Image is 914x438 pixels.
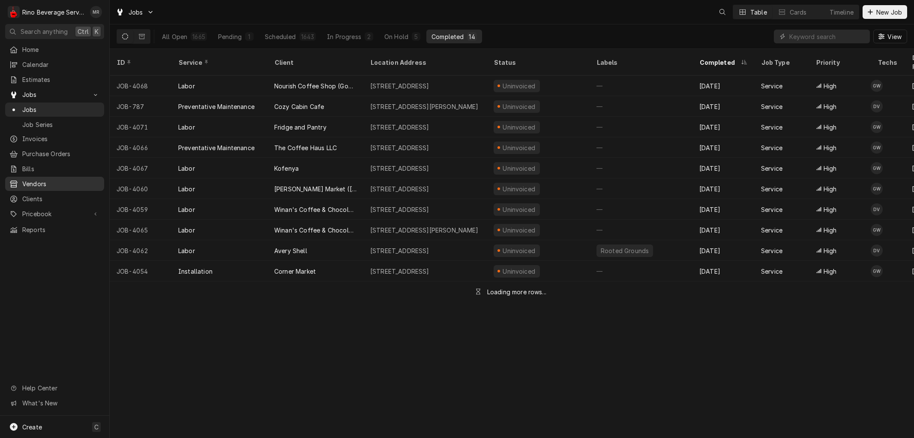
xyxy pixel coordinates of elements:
div: DV [871,245,883,257]
div: Graham Wick's Avatar [871,265,883,277]
div: Nourish Coffee Shop (Good [PERSON_NAME]) [274,82,357,91]
a: Go to What's New [5,396,104,410]
div: [DATE] [692,178,754,199]
span: High [824,226,837,235]
span: Pricebook [22,209,87,218]
div: Graham Wick's Avatar [871,183,883,195]
div: GW [871,162,883,174]
a: Calendar [5,57,104,72]
div: [STREET_ADDRESS] [370,205,429,214]
div: Graham Wick's Avatar [871,224,883,236]
div: DV [871,203,883,215]
div: ID [117,58,163,67]
div: Graham Wick's Avatar [871,162,883,174]
div: 14 [469,32,475,41]
div: On Hold [384,32,408,41]
div: Uninvoiced [502,123,536,132]
div: 1 [247,32,252,41]
a: Vendors [5,177,104,191]
input: Keyword search [789,30,866,43]
span: K [95,27,99,36]
div: Graham Wick's Avatar [871,121,883,133]
div: R [8,6,20,18]
span: Jobs [22,90,87,99]
div: — [590,261,692,281]
a: Go to Help Center [5,381,104,395]
span: View [886,32,903,41]
div: JOB-4059 [110,199,171,220]
span: Clients [22,194,100,203]
div: Service [761,205,782,214]
div: In Progress [327,32,361,41]
div: JOB-4071 [110,117,171,137]
span: Help Center [22,384,99,393]
div: JOB-4068 [110,76,171,96]
a: Bills [5,162,104,176]
a: Jobs [5,103,104,117]
div: Dane Vagedes's Avatar [871,203,883,215]
button: Open search [716,5,729,19]
a: Go to Jobs [5,88,104,102]
div: Service [761,267,782,276]
div: Loading more rows... [487,287,546,296]
div: Corner Market [274,267,316,276]
button: New Job [863,5,907,19]
div: [STREET_ADDRESS] [370,246,429,255]
div: [PERSON_NAME] Market ([GEOGRAPHIC_DATA]) [274,184,357,193]
a: Reports [5,223,104,237]
div: JOB-4062 [110,240,171,261]
div: Status [494,58,581,67]
span: Jobs [129,8,143,17]
div: Uninvoiced [502,205,536,214]
span: C [94,423,99,432]
div: Kofenya [274,164,299,173]
div: [STREET_ADDRESS] [370,267,429,276]
div: Uninvoiced [502,102,536,111]
div: — [590,117,692,137]
span: Vendors [22,179,100,188]
div: GW [871,224,883,236]
span: High [824,205,837,214]
span: Estimates [22,75,100,84]
div: [DATE] [692,158,754,178]
div: [DATE] [692,220,754,240]
div: Service [761,246,782,255]
div: Labels [596,58,686,67]
span: High [824,184,837,193]
div: Timeline [830,8,854,17]
div: 5 [414,32,419,41]
span: Create [22,423,42,431]
div: Uninvoiced [502,82,536,91]
a: Clients [5,192,104,206]
div: [DATE] [692,96,754,117]
span: Ctrl [78,27,89,36]
div: MR [90,6,102,18]
div: — [590,178,692,199]
div: Uninvoiced [502,164,536,173]
div: [STREET_ADDRESS][PERSON_NAME] [370,102,479,111]
div: JOB-4067 [110,158,171,178]
div: Location Address [370,58,478,67]
div: [STREET_ADDRESS] [370,143,429,152]
div: Client [274,58,355,67]
div: Rooted Grounds [600,246,650,255]
div: [STREET_ADDRESS] [370,123,429,132]
a: Estimates [5,72,104,87]
span: Bills [22,164,100,173]
div: Completed [432,32,464,41]
div: JOB-4054 [110,261,171,281]
div: Labor [178,184,195,193]
div: All Open [162,32,187,41]
div: GW [871,183,883,195]
div: 1643 [301,32,315,41]
div: Uninvoiced [502,267,536,276]
div: Labor [178,246,195,255]
div: — [590,96,692,117]
div: Installation [178,267,213,276]
div: Cards [790,8,807,17]
div: [DATE] [692,117,754,137]
div: Labor [178,205,195,214]
div: Service [761,82,782,91]
div: — [590,158,692,178]
button: View [873,30,907,43]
